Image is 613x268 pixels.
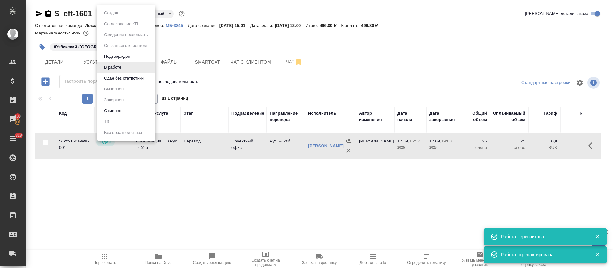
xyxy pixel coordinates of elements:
button: Закрыть [591,234,604,240]
button: Согласование КП [102,20,140,27]
div: Работа отредактирована [501,251,585,258]
button: Ожидание предоплаты [102,31,150,38]
button: Закрыть [591,252,604,257]
button: Связаться с клиентом [102,42,148,49]
button: Подтвержден [102,53,132,60]
button: Сдан без статистики [102,75,146,82]
div: Работа пересчитана [501,234,585,240]
button: Без обратной связи [102,129,144,136]
button: Создан [102,10,120,17]
button: Выполнен [102,86,125,93]
button: Отменен [102,107,123,114]
button: ТЗ [102,118,111,125]
button: В работе [102,64,123,71]
button: Завершен [102,96,125,103]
